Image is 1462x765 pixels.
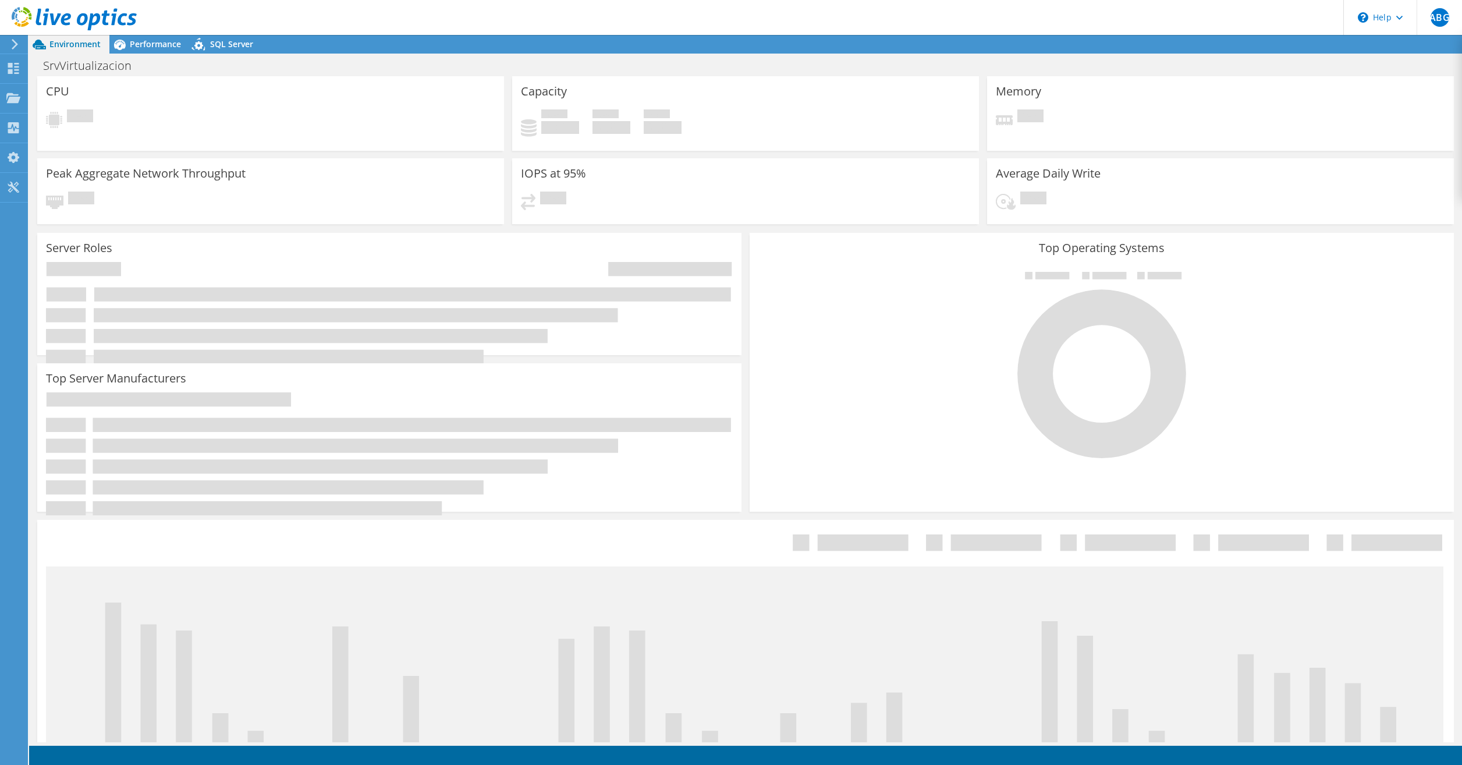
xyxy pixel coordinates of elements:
span: Pending [1017,109,1044,125]
span: Pending [67,109,93,125]
span: Used [541,109,567,121]
h3: Top Server Manufacturers [46,372,186,385]
span: Pending [1020,192,1046,207]
h3: Memory [996,85,1041,98]
span: Performance [130,38,181,49]
span: Pending [540,192,566,207]
h1: SrvVirtualizacion [38,59,150,72]
h4: 0 GiB [541,121,579,134]
span: Free [592,109,619,121]
h3: Capacity [521,85,567,98]
span: Pending [68,192,94,207]
span: ABG [1431,8,1449,27]
h3: CPU [46,85,69,98]
h3: IOPS at 95% [521,167,586,180]
h3: Top Operating Systems [758,242,1445,254]
svg: \n [1358,12,1368,23]
h3: Server Roles [46,242,112,254]
h4: 0 GiB [644,121,682,134]
h3: Average Daily Write [996,167,1101,180]
h3: Peak Aggregate Network Throughput [46,167,246,180]
span: Total [644,109,670,121]
span: Environment [49,38,101,49]
h4: 0 GiB [592,121,630,134]
span: SQL Server [210,38,253,49]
